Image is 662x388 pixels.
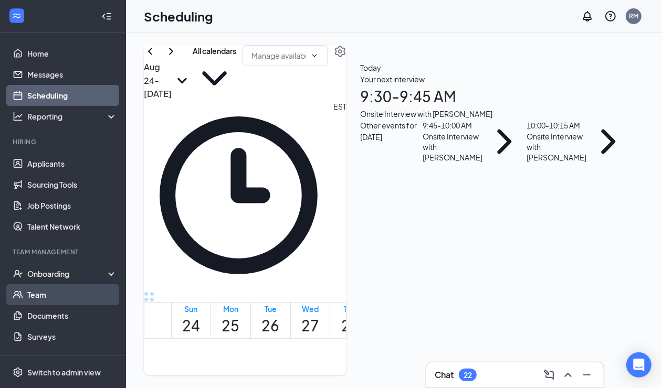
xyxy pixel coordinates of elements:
div: Team Management [13,247,115,256]
div: Hiring [13,137,115,146]
div: Other events for [DATE] [360,120,423,164]
div: Switch to admin view [27,367,101,378]
a: Settings [334,45,346,101]
svg: ComposeMessage [543,369,555,381]
h1: 26 [261,314,279,337]
div: Mon [222,304,240,314]
div: Reporting [27,111,118,122]
svg: ChevronLeft [144,45,156,58]
h1: 9:30 - 9:45 AM [360,85,631,108]
a: Sourcing Tools [27,174,117,195]
button: ChevronUp [560,367,576,383]
svg: ChevronRight [165,45,177,58]
button: ComposeMessage [541,367,558,383]
a: August 26, 2025 [259,303,281,338]
svg: ChevronDown [193,57,236,100]
svg: Collapse [101,11,112,21]
a: Surveys [27,326,117,347]
a: Team [27,284,117,305]
a: August 24, 2025 [180,303,202,338]
div: Onsite Interview with [PERSON_NAME] [527,131,586,163]
svg: UserCheck [13,268,23,279]
a: Applicants [27,153,117,174]
div: Open Intercom Messenger [626,352,652,378]
button: Minimize [579,367,595,383]
svg: Analysis [13,111,23,122]
a: August 28, 2025 [339,303,361,338]
svg: Clock [144,101,333,290]
div: 22 [464,371,472,380]
div: Wed [301,304,319,314]
svg: WorkstreamLogo [12,10,22,21]
a: August 27, 2025 [299,303,321,338]
h1: 27 [301,314,319,337]
a: Messages [27,64,117,85]
div: 9:45 - 10:00 AM [423,120,482,131]
div: Thu [341,304,359,314]
div: Sun [182,304,200,314]
span: EST [333,101,346,290]
svg: QuestionInfo [604,10,617,23]
h3: Aug 24 - [DATE] [144,60,172,101]
h1: 28 [341,314,359,337]
svg: ChevronRight [482,120,527,164]
h1: 24 [182,314,200,337]
div: Onsite Interview with [PERSON_NAME] [423,131,482,163]
svg: ChevronRight [586,120,631,164]
div: 10:00 - 10:15 AM [527,120,586,131]
span: Today [360,62,631,73]
a: Talent Network [27,216,117,237]
button: All calendarsChevronDown [193,45,236,100]
svg: Settings [334,45,346,58]
h1: 25 [222,314,240,337]
svg: Notifications [581,10,594,23]
h1: Scheduling [144,7,213,25]
a: Home [27,43,117,64]
a: Scheduling [27,85,117,106]
div: Onboarding [27,268,108,279]
svg: ChevronUp [562,369,574,381]
a: Documents [27,305,117,326]
div: Tue [261,304,279,314]
a: August 25, 2025 [220,303,242,338]
div: Your next interview [360,73,631,85]
svg: Settings [13,367,23,378]
h3: Chat [435,369,454,381]
div: RM [629,12,638,20]
svg: ChevronDown [310,51,319,60]
svg: Minimize [581,369,593,381]
svg: SmallChevronDown [172,70,193,91]
a: Job Postings [27,195,117,216]
input: Manage availability [251,50,306,61]
div: Onsite Interview with [PERSON_NAME] [360,108,631,120]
